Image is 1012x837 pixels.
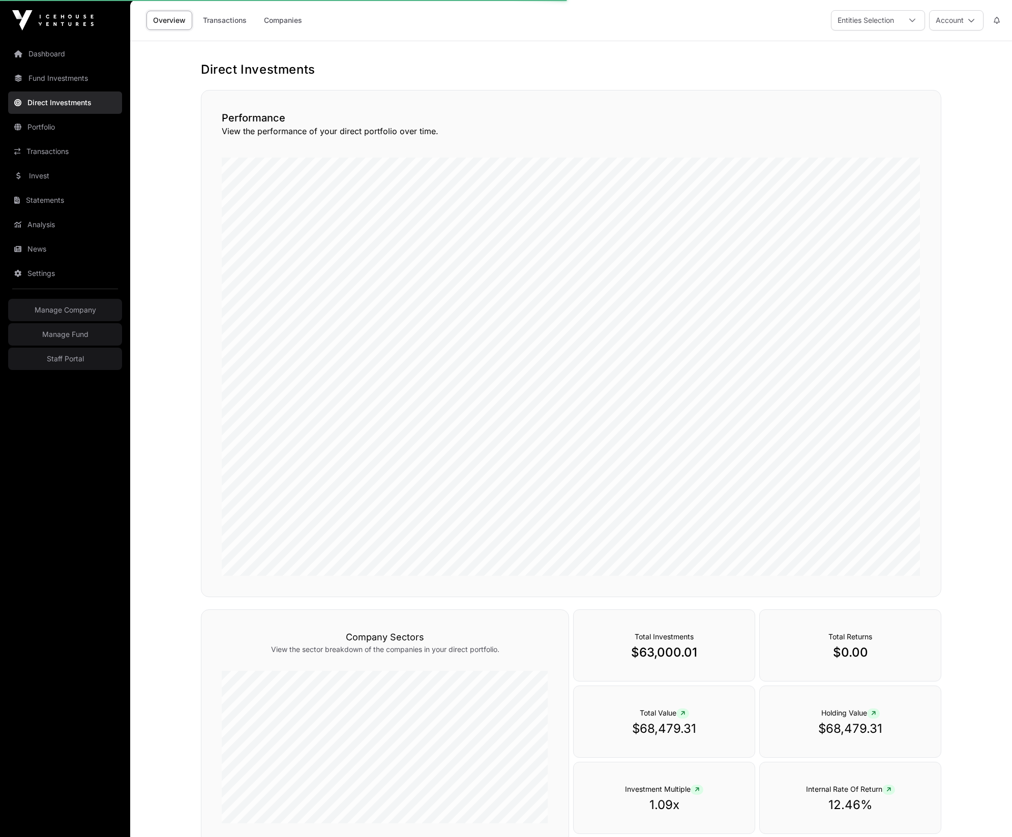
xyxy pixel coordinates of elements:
a: Overview [146,11,192,30]
img: Icehouse Ventures Logo [12,10,94,30]
span: Total Value [640,708,689,717]
a: Direct Investments [8,91,122,114]
p: View the sector breakdown of the companies in your direct portfolio. [222,644,548,655]
p: $0.00 [780,644,920,661]
a: Invest [8,165,122,187]
a: Settings [8,262,122,285]
span: Total Returns [828,632,872,641]
a: Transactions [8,140,122,163]
a: Companies [257,11,309,30]
a: Transactions [196,11,253,30]
h3: Company Sectors [222,630,548,644]
span: Internal Rate Of Return [806,785,895,793]
p: $68,479.31 [780,721,920,737]
a: Dashboard [8,43,122,65]
p: 12.46% [780,797,920,813]
p: View the performance of your direct portfolio over time. [222,125,920,137]
div: Entities Selection [831,11,900,30]
a: Statements [8,189,122,211]
h2: Performance [222,111,920,125]
h1: Direct Investments [201,61,941,78]
a: Staff Portal [8,348,122,370]
p: 1.09x [594,797,734,813]
a: News [8,238,122,260]
a: Fund Investments [8,67,122,89]
a: Manage Company [8,299,122,321]
iframe: Chat Widget [961,788,1012,837]
span: Total Investments [635,632,694,641]
a: Analysis [8,213,122,236]
button: Account [929,10,984,30]
a: Manage Fund [8,323,122,346]
span: Holding Value [821,708,880,717]
p: $68,479.31 [594,721,734,737]
p: $63,000.01 [594,644,734,661]
a: Portfolio [8,116,122,138]
span: Investment Multiple [625,785,703,793]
